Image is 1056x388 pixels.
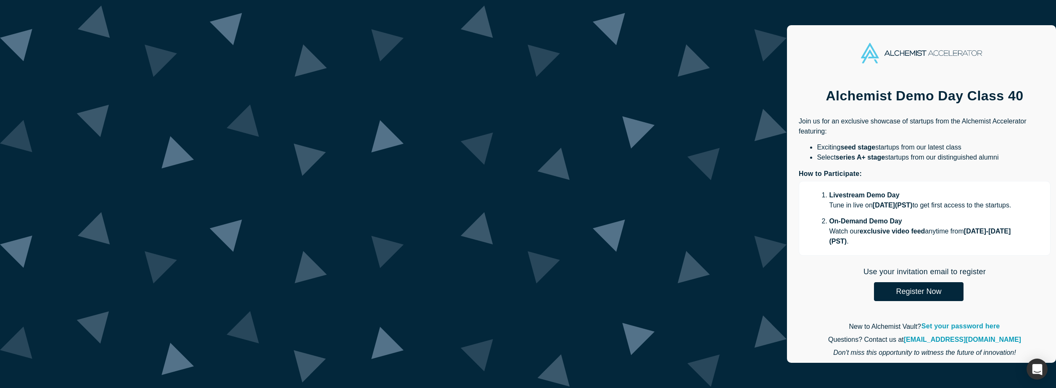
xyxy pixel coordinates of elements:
strong: series A+ stage [836,154,885,161]
button: Register Now [874,282,964,301]
h1: Alchemist Demo Day Class 40 [799,87,1051,105]
img: Alchemist Accelerator Logo [861,43,982,63]
div: Join us for an exclusive showcase of startups from the Alchemist Accelerator featuring: [799,116,1051,256]
em: Don't miss this opportunity to witness the future of innovation! [833,349,1016,356]
strong: Livestream Demo Day [829,191,899,199]
p: Tune in live on to get first access to the startups. [829,200,1027,210]
p: New to Alchemist Vault? [799,322,1051,332]
p: Watch our anytime from . [829,226,1027,246]
li: Exciting startups from our latest class [817,142,1051,152]
h2: Use your invitation email to register [799,267,1051,276]
strong: exclusive video feed [860,228,925,235]
strong: seed stage [840,144,875,151]
p: Questions? Contact us at [799,335,1051,345]
a: Set your password here [921,321,1001,332]
strong: [DATE] ( PST ) [873,202,913,209]
a: [EMAIL_ADDRESS][DOMAIN_NAME] [904,336,1021,343]
strong: On-Demand Demo Day [829,218,902,225]
strong: How to Participate: [799,170,862,177]
li: Select startups from our distinguished alumni [817,152,1051,163]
